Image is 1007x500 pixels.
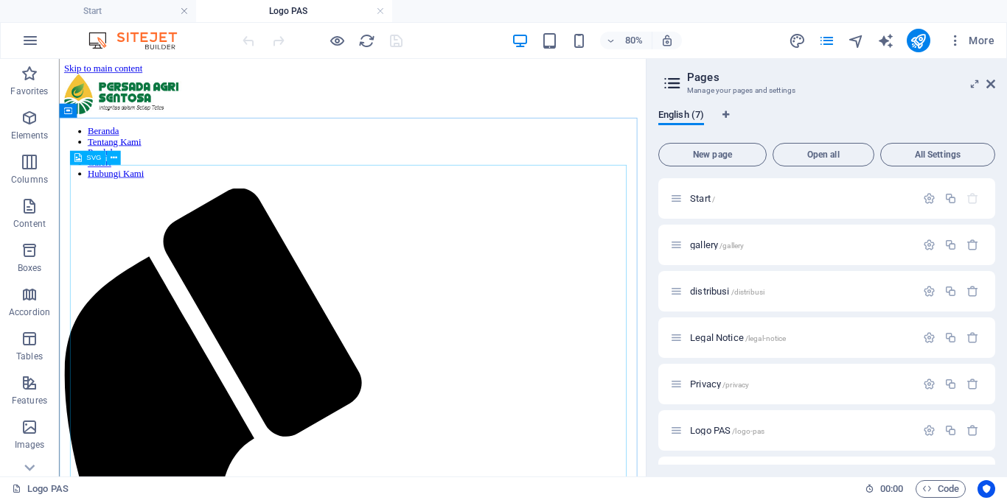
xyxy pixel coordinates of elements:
span: 00 00 [880,480,903,498]
button: Usercentrics [978,480,995,498]
div: Remove [966,331,979,344]
span: Click to open page [690,286,764,297]
span: : [891,483,893,494]
div: Duplicate [944,331,957,344]
span: Click to open page [690,425,764,436]
i: Pages (Ctrl+Alt+S) [818,32,835,49]
span: Click to open page [690,193,715,204]
p: Elements [11,130,49,141]
div: Language Tabs [658,109,995,137]
div: distribusi/distribusi [686,286,916,296]
i: On resize automatically adjust zoom level to fit chosen device. [661,34,674,47]
i: Publish [910,32,927,49]
button: text_generator [877,32,895,49]
div: The startpage cannot be deleted [966,192,979,205]
button: publish [907,29,930,52]
button: pages [818,32,836,49]
i: Reload page [358,32,375,49]
p: Tables [16,351,43,362]
p: Content [13,218,46,230]
p: Accordion [9,306,50,318]
div: Remove [966,285,979,297]
span: Open all [779,150,868,159]
div: Remove [966,239,979,251]
span: /distribusi [731,288,765,296]
button: New page [658,143,767,166]
h3: Manage your pages and settings [687,84,966,97]
a: Click to cancel selection. Double-click to open Pages [12,480,69,498]
a: Skip to main content [6,6,104,18]
div: Start/ [686,194,916,203]
div: Settings [923,331,935,344]
span: /privacy [722,381,749,389]
div: Privacy/privacy [686,379,916,389]
span: / [712,195,715,203]
p: Favorites [10,85,48,97]
button: reload [358,32,375,49]
span: All Settings [887,150,989,159]
div: Remove [966,424,979,437]
div: Settings [923,285,935,297]
span: /logo-pas [732,427,764,435]
p: Columns [11,174,48,186]
i: Navigator [848,32,865,49]
p: Images [15,439,45,451]
h6: Session time [865,480,904,498]
div: Remove [966,378,979,390]
p: Boxes [18,262,42,274]
button: All Settings [880,143,995,166]
h4: Logo PAS [196,3,392,19]
span: New page [665,150,760,159]
button: Click here to leave preview mode and continue editing [328,32,346,49]
div: Duplicate [944,424,957,437]
span: Click to open page [690,378,749,390]
div: Duplicate [944,285,957,297]
span: Click to open page [690,239,744,250]
p: Features [12,395,47,406]
span: /gallery [719,242,744,250]
i: AI Writer [877,32,894,49]
div: Duplicate [944,378,957,390]
span: Click to open page [690,332,786,343]
button: More [942,29,1000,52]
div: Settings [923,424,935,437]
i: Design (Ctrl+Alt+Y) [789,32,806,49]
span: More [948,33,994,48]
span: /legal-notice [745,334,787,342]
button: navigator [848,32,865,49]
div: gallery/gallery [686,240,916,250]
h6: 80% [622,32,646,49]
span: English (7) [658,106,704,127]
div: Legal Notice/legal-notice [686,333,916,342]
span: Code [922,480,959,498]
div: Duplicate [944,192,957,205]
h2: Pages [687,71,995,84]
div: Settings [923,192,935,205]
button: design [789,32,806,49]
button: Open all [773,143,874,166]
div: Duplicate [944,239,957,251]
div: Logo PAS/logo-pas [686,426,916,435]
div: Settings [923,378,935,390]
button: Code [916,480,966,498]
div: Settings [923,239,935,251]
span: SVG [86,155,101,162]
button: 80% [600,32,652,49]
img: Editor Logo [85,32,195,49]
